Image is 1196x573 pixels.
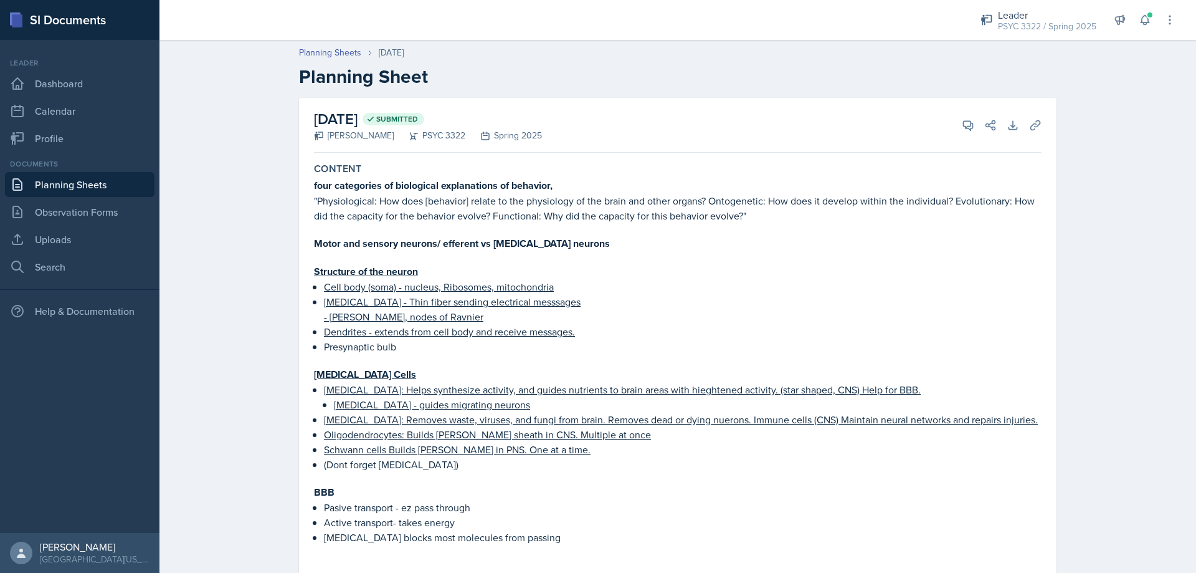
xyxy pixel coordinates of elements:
[5,227,154,252] a: Uploads
[324,383,921,397] u: [MEDICAL_DATA]: Helps synthesize activity, and guides nutrients to brain areas with hieghtened ac...
[324,457,1042,472] p: (Dont forget [MEDICAL_DATA])
[5,57,154,69] div: Leader
[5,158,154,170] div: Documents
[299,46,361,59] a: Planning Sheets
[465,129,542,142] div: Spring 2025
[5,172,154,197] a: Planning Sheets
[5,254,154,279] a: Search
[324,295,581,309] u: [MEDICAL_DATA] - Thin fiber sending electrical messsages
[998,7,1096,22] div: Leader
[334,398,530,412] u: [MEDICAL_DATA] - guides migrating neurons
[394,129,465,142] div: PSYC 3322
[324,280,554,294] u: Cell body (soma) - nucleus, Ribosomes, mitochondria
[324,325,575,339] u: Dendrites - extends from cell body and receive messages.
[314,193,1042,223] p: "Physiological: How does [behavior] relate to the physiology of the brain and other organs? Ontog...
[314,163,362,175] label: Content
[314,108,542,130] h2: [DATE]
[379,46,404,59] div: [DATE]
[314,129,394,142] div: [PERSON_NAME]
[40,553,149,566] div: [GEOGRAPHIC_DATA][US_STATE]
[5,200,154,224] a: Observation Forms
[324,339,1042,354] p: Presynaptic bulb
[299,65,1056,88] h2: Planning Sheet
[376,114,418,124] span: Submitted
[5,126,154,151] a: Profile
[5,99,154,123] a: Calendar
[314,367,416,382] u: [MEDICAL_DATA] Cells
[314,264,418,279] u: Structure of the neuron
[324,530,1042,545] p: [MEDICAL_DATA] blocks most molecules from passing
[314,485,335,499] strong: BBB
[40,541,149,553] div: [PERSON_NAME]
[5,71,154,96] a: Dashboard
[5,299,154,324] div: Help & Documentation
[324,500,1042,515] p: Pasive transport - ez pass through
[324,443,591,456] u: Schwann cells Builds [PERSON_NAME] in PNS. One at a time.
[324,428,651,441] u: Oligodendrocytes: Builds [PERSON_NAME] sheath in CNS. Multiple at once
[314,236,610,251] strong: Motor and sensory neurons/ efferent vs [MEDICAL_DATA] neurons
[324,413,1038,426] u: [MEDICAL_DATA]: Removes waste, viruses, and fungi from brain. Removes dead or dying nuerons. Immu...
[314,178,553,193] strong: four categories of biological explanations of behavior,
[324,515,1042,530] p: Active transport- takes energy
[998,20,1096,33] div: PSYC 3322 / Spring 2025
[324,310,483,324] u: - [PERSON_NAME], nodes of Ravnier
